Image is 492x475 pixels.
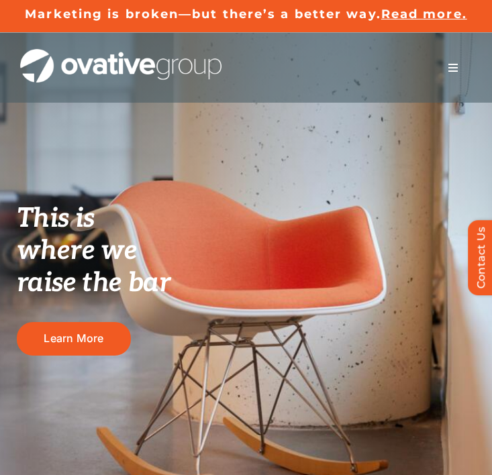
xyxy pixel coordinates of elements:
[381,7,467,21] a: Read more.
[44,332,103,345] span: Learn More
[17,322,131,355] a: Learn More
[20,48,222,60] a: OG_Full_horizontal_WHT
[434,54,472,81] nav: Menu
[17,235,170,299] span: where we raise the bar
[17,203,95,235] span: This is
[25,7,381,21] a: Marketing is broken—but there’s a better way.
